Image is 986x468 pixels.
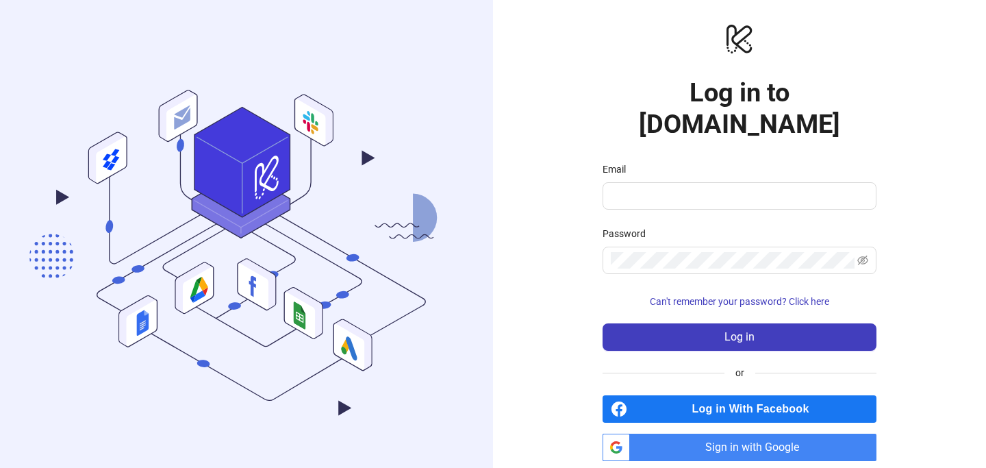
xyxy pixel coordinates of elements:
[650,296,829,307] span: Can't remember your password? Click here
[857,255,868,266] span: eye-invisible
[603,291,876,312] button: Can't remember your password? Click here
[603,434,876,461] a: Sign in with Google
[611,252,855,269] input: Password
[724,365,755,380] span: or
[724,331,755,343] span: Log in
[635,434,876,461] span: Sign in with Google
[633,395,876,423] span: Log in With Facebook
[603,77,876,140] h1: Log in to [DOMAIN_NAME]
[603,162,635,177] label: Email
[603,296,876,307] a: Can't remember your password? Click here
[603,226,655,241] label: Password
[603,323,876,351] button: Log in
[603,395,876,423] a: Log in With Facebook
[611,188,865,204] input: Email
